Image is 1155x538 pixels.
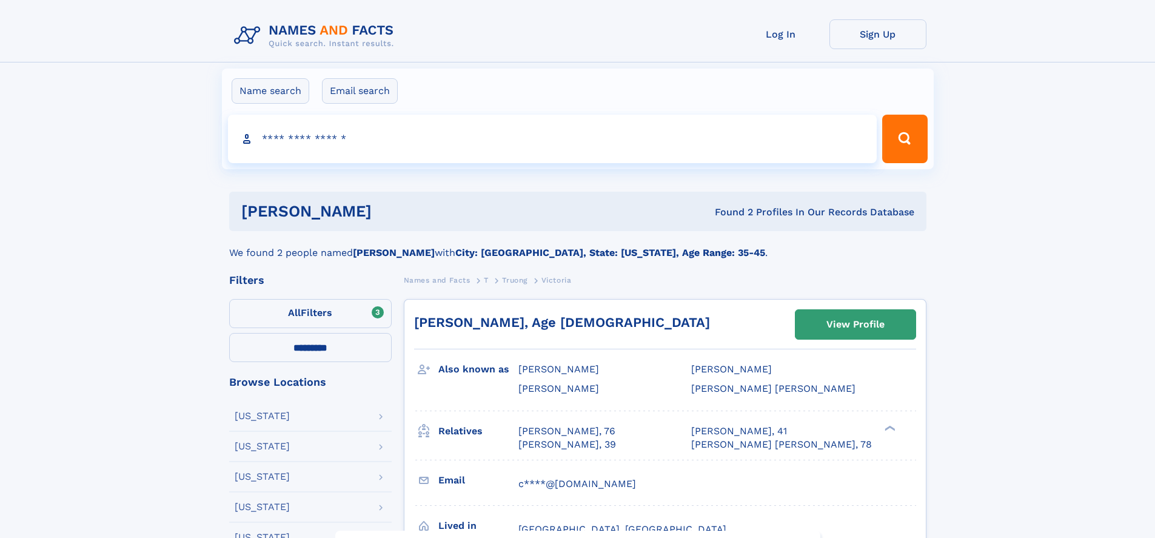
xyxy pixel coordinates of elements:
div: Filters [229,275,392,286]
div: View Profile [826,311,885,338]
h3: Email [438,470,518,491]
a: [PERSON_NAME], Age [DEMOGRAPHIC_DATA] [414,315,710,330]
div: [US_STATE] [235,442,290,451]
a: Names and Facts [404,272,470,287]
span: Truong [502,276,527,284]
a: [PERSON_NAME], 41 [691,425,787,438]
div: [US_STATE] [235,502,290,512]
h3: Also known as [438,359,518,380]
b: [PERSON_NAME] [353,247,435,258]
span: [PERSON_NAME] [PERSON_NAME] [691,383,855,394]
span: All [288,307,301,318]
h1: [PERSON_NAME] [241,204,543,219]
div: Found 2 Profiles In Our Records Database [543,206,914,219]
span: T [484,276,489,284]
a: T [484,272,489,287]
a: [PERSON_NAME], 76 [518,425,615,438]
label: Email search [322,78,398,104]
div: We found 2 people named with . [229,231,926,260]
a: Truong [502,272,527,287]
div: [US_STATE] [235,411,290,421]
span: [PERSON_NAME] [691,363,772,375]
a: View Profile [795,310,916,339]
div: ❯ [882,424,896,432]
a: [PERSON_NAME] [PERSON_NAME], 78 [691,438,872,451]
a: Log In [732,19,829,49]
button: Search Button [882,115,927,163]
label: Filters [229,299,392,328]
b: City: [GEOGRAPHIC_DATA], State: [US_STATE], Age Range: 35-45 [455,247,765,258]
a: Sign Up [829,19,926,49]
label: Name search [232,78,309,104]
h3: Lived in [438,516,518,536]
div: Browse Locations [229,377,392,388]
span: [GEOGRAPHIC_DATA], [GEOGRAPHIC_DATA] [518,523,726,535]
a: [PERSON_NAME], 39 [518,438,616,451]
span: [PERSON_NAME] [518,363,599,375]
span: Victoria [541,276,572,284]
input: search input [228,115,877,163]
h3: Relatives [438,421,518,442]
img: Logo Names and Facts [229,19,404,52]
span: [PERSON_NAME] [518,383,599,394]
div: [US_STATE] [235,472,290,482]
